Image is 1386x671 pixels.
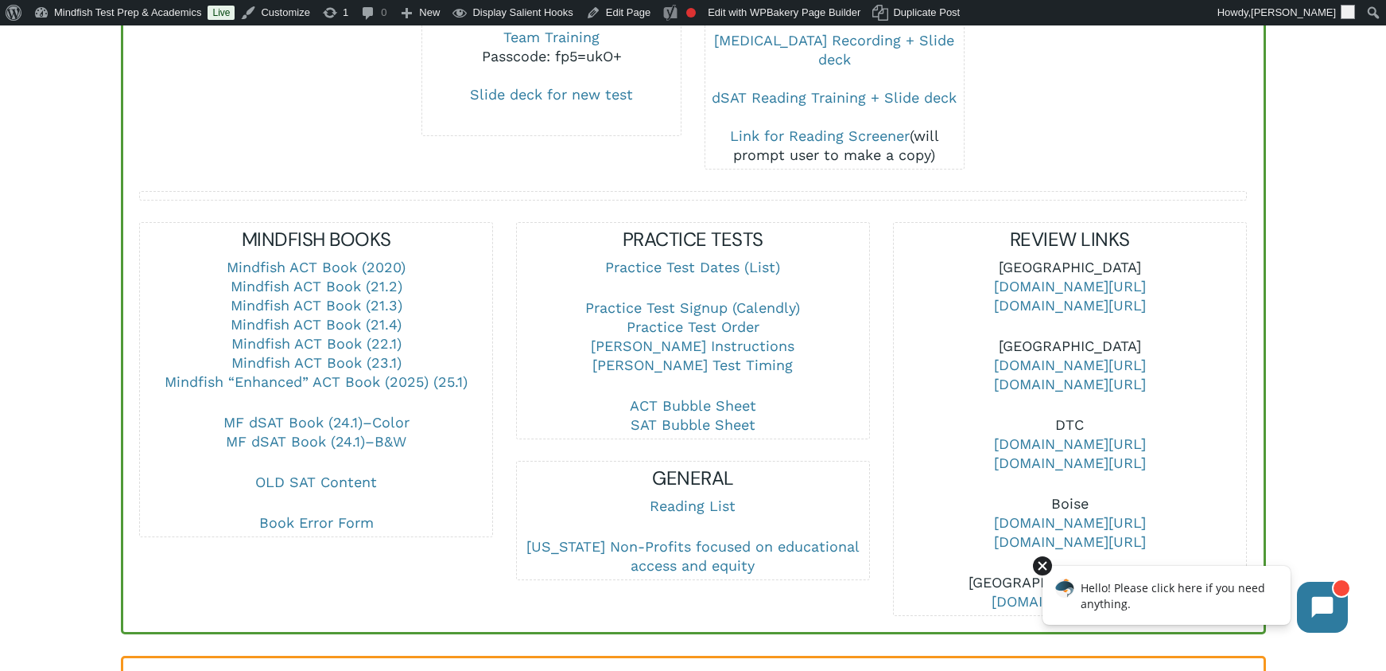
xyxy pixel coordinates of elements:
[259,514,374,531] a: Book Error Form
[226,433,406,450] a: MF dSAT Book (24.1)–B&W
[503,29,600,45] a: Team Training
[231,297,402,314] a: Mindfish ACT Book (21.3)
[231,354,402,371] a: Mindfish ACT Book (23.1)
[705,127,964,165] div: (will prompt user to make a copy)
[994,376,1146,392] a: [DOMAIN_NAME][URL]
[994,514,1146,531] a: [DOMAIN_NAME][URL]
[470,86,633,103] a: Slide deck for new test
[994,297,1146,314] a: [DOMAIN_NAME][URL]
[255,474,377,490] a: OLD SAT Content
[650,497,736,514] a: Reading List
[712,89,957,106] a: dSAT Reading Training + Slide deck
[994,533,1146,550] a: [DOMAIN_NAME][URL]
[627,318,759,335] a: Practice Test Order
[165,373,468,390] a: Mindfish “Enhanced” ACT Book (2025) (25.1)
[517,466,869,491] h5: GENERAL
[605,259,780,275] a: Practice Test Dates (List)
[231,278,402,295] a: Mindfish ACT Book (21.2)
[1026,553,1364,649] iframe: Chatbot
[630,397,756,414] a: ACT Bubble Sheet
[631,416,755,433] a: SAT Bubble Sheet
[227,259,406,275] a: Mindfish ACT Book (2020)
[994,435,1146,452] a: [DOMAIN_NAME][URL]
[208,6,235,20] a: Live
[686,8,696,18] div: Focus keyphrase not set
[231,316,402,333] a: Mindfish ACT Book (21.4)
[894,258,1246,337] p: [GEOGRAPHIC_DATA]
[585,299,800,316] a: Practice Test Signup (Calendly)
[994,278,1146,295] a: [DOMAIN_NAME][URL]
[1251,6,1336,18] span: [PERSON_NAME]
[526,538,860,574] a: [US_STATE] Non-Profits focused on educational access and equity
[894,227,1246,252] h5: REVIEW LINKS
[994,357,1146,373] a: [DOMAIN_NAME][URL]
[894,494,1246,573] p: Boise
[591,337,794,354] a: [PERSON_NAME] Instructions
[894,337,1246,415] p: [GEOGRAPHIC_DATA]
[422,47,681,66] div: Passcode: fp5=ukO+
[994,454,1146,471] a: [DOMAIN_NAME][URL]
[140,227,492,252] h5: MINDFISH BOOKS
[231,335,402,352] a: Mindfish ACT Book (22.1)
[517,227,869,252] h5: PRACTICE TESTS
[592,357,793,373] a: [PERSON_NAME] Test Timing
[992,593,1143,610] a: [DOMAIN_NAME][URL]
[714,32,954,68] a: [MEDICAL_DATA] Recording + Slide deck
[730,127,910,144] a: Link for Reading Screener
[894,573,1246,611] p: [GEOGRAPHIC_DATA]/Remote
[223,414,410,431] a: MF dSAT Book (24.1)–Color
[894,415,1246,494] p: DTC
